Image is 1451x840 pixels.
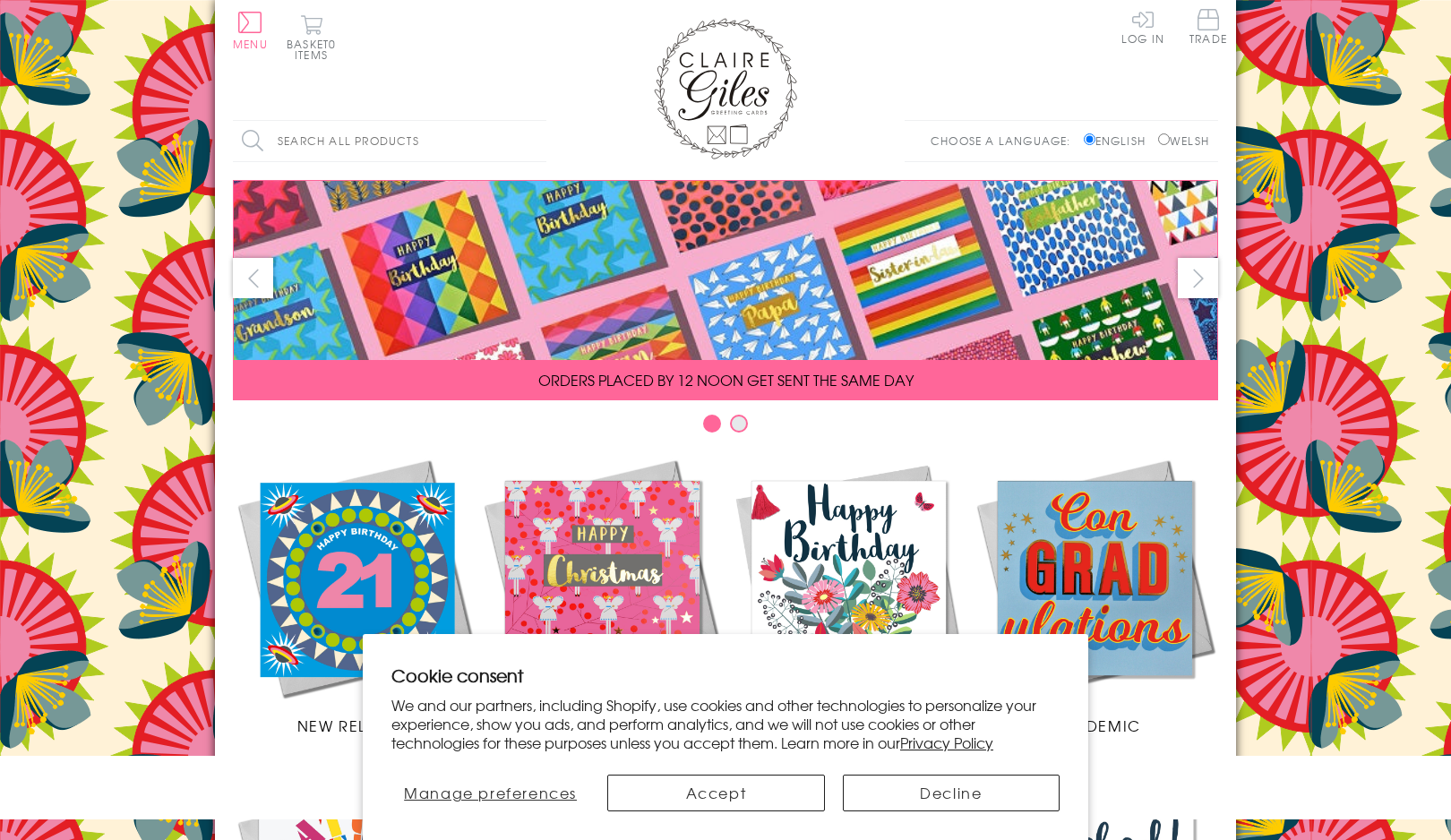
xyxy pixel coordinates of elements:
[654,18,797,159] img: Claire Giles Greetings Cards
[295,36,336,63] span: 0 items
[1084,133,1155,149] label: English
[391,663,1060,688] h2: Cookie consent
[725,455,972,736] a: Birthdays
[1084,133,1095,145] input: English
[900,732,993,753] a: Privacy Policy
[528,121,546,161] input: Search
[233,121,546,161] input: Search all products
[479,455,725,736] a: Christmas
[233,36,268,52] span: Menu
[931,133,1080,149] p: Choose a language:
[297,715,415,736] span: New Releases
[1121,9,1164,44] a: Log In
[233,414,1218,441] div: Carousel Pagination
[538,369,914,390] span: ORDERS PLACED BY 12 NOON GET SENT THE SAME DAY
[233,455,479,736] a: New Releases
[730,415,748,433] button: Carousel Page 2
[607,775,824,811] button: Accept
[391,775,589,811] button: Manage preferences
[1178,258,1218,298] button: next
[972,455,1218,736] a: Academic
[404,782,577,803] span: Manage preferences
[843,775,1060,811] button: Decline
[391,696,1060,751] p: We and our partners, including Shopify, use cookies and other technologies to personalize your ex...
[1189,9,1227,47] a: Trade
[233,258,273,298] button: prev
[1158,133,1209,149] label: Welsh
[703,415,721,433] button: Carousel Page 1 (Current Slide)
[1158,133,1170,145] input: Welsh
[1189,9,1227,44] span: Trade
[233,12,268,49] button: Menu
[287,14,336,60] button: Basket0 items
[1049,715,1141,736] span: Academic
